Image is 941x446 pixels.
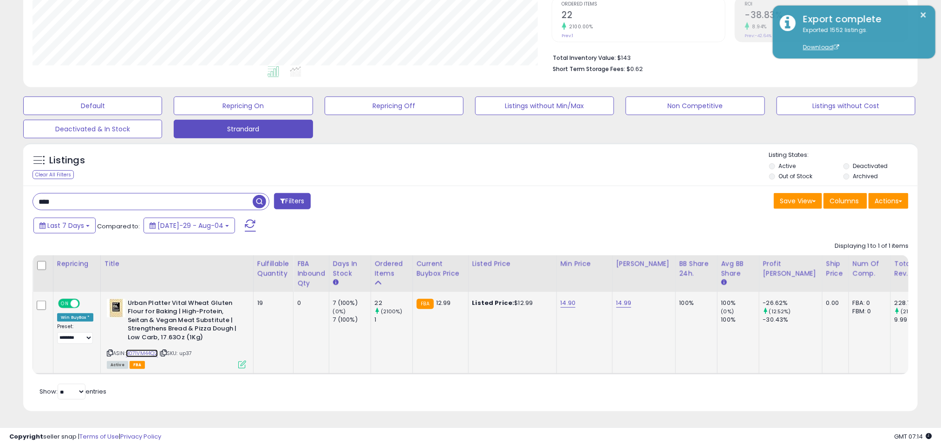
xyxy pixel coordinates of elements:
div: Exported 1552 listings. [796,26,928,52]
div: 7 (100%) [333,299,371,307]
div: FBA: 0 [853,299,883,307]
button: Filters [274,193,310,209]
label: Deactivated [853,162,888,170]
h5: Listings [49,154,85,167]
span: 12.99 [436,298,451,307]
span: Show: entries [39,387,106,396]
div: ASIN: [107,299,246,368]
span: Ordered Items [562,2,725,7]
span: $0.62 [627,65,643,73]
div: Title [105,259,249,269]
div: Current Buybox Price [417,259,464,278]
h2: -38.83% [745,10,908,22]
small: (12.52%) [769,308,791,315]
div: 228.78 [895,299,932,307]
div: Repricing [57,259,97,269]
div: 9.99 [895,316,932,324]
div: FBM: 0 [853,307,883,316]
span: Last 7 Days [47,221,84,230]
small: 2100.00% [566,23,593,30]
span: FBA [130,361,145,369]
a: Privacy Policy [120,432,161,441]
div: -26.62% [763,299,822,307]
button: Listings without Cost [777,97,915,115]
div: 100% [680,299,710,307]
button: Columns [823,193,867,209]
small: (0%) [721,308,734,315]
small: (0%) [333,308,346,315]
div: 7 (100%) [333,316,371,324]
b: Urban Platter Vital Wheat Gluten Flour for Baking | High-Protein, Seitan & Vegan Meat Substitute ... [128,299,241,344]
div: Clear All Filters [33,170,74,179]
small: Prev: -42.64% [745,33,772,39]
div: $12.99 [472,299,549,307]
div: 100% [721,316,759,324]
span: ROI [745,2,908,7]
b: Total Inventory Value: [553,54,616,62]
small: (2190.09%) [901,308,930,315]
small: Days In Stock. [333,278,339,287]
a: B071VM44Q2 [126,349,158,357]
span: Columns [830,196,859,206]
div: -30.43% [763,316,822,324]
strong: Copyright [9,432,43,441]
p: Listing States: [769,151,918,160]
div: Displaying 1 to 1 of 1 items [835,242,908,251]
div: BB Share 24h. [680,259,713,278]
div: 19 [257,299,286,307]
a: 14.90 [561,298,576,308]
button: Last 7 Days [33,218,96,233]
div: Ordered Items [375,259,409,278]
div: Min Price [561,259,608,269]
div: Fulfillable Quantity [257,259,289,278]
small: Avg BB Share. [721,278,727,287]
button: Save View [774,193,822,209]
label: Active [779,162,796,170]
div: Profit [PERSON_NAME] [763,259,818,278]
a: Download [803,43,839,51]
div: Total Rev. [895,259,928,278]
span: | SKU: up37 [159,349,192,357]
span: OFF [78,299,93,307]
div: Avg BB Share [721,259,755,278]
li: $143 [553,52,902,63]
div: Days In Stock [333,259,367,278]
small: 8.94% [749,23,767,30]
div: seller snap | | [9,433,161,441]
div: Preset: [57,323,93,344]
div: 22 [375,299,412,307]
button: Strandard [174,120,313,138]
a: Terms of Use [79,432,119,441]
a: 14.99 [616,298,632,308]
span: ON [59,299,71,307]
label: Archived [853,172,878,180]
div: 0.00 [826,299,842,307]
button: [DATE]-29 - Aug-04 [144,218,235,233]
span: All listings currently available for purchase on Amazon [107,361,128,369]
div: [PERSON_NAME] [616,259,672,269]
small: (2100%) [381,308,403,315]
span: 2025-08-12 07:14 GMT [894,432,932,441]
button: Repricing Off [325,97,464,115]
div: 1 [375,316,412,324]
small: Prev: 1 [562,33,574,39]
div: Export complete [796,13,928,26]
button: × [920,9,928,21]
h2: 22 [562,10,725,22]
button: Listings without Min/Max [475,97,614,115]
div: Num of Comp. [853,259,887,278]
button: Deactivated & In Stock [23,120,162,138]
span: [DATE]-29 - Aug-04 [157,221,223,230]
div: 100% [721,299,759,307]
button: Non Competitive [626,97,765,115]
span: Compared to: [97,222,140,231]
small: FBA [417,299,434,309]
div: Listed Price [472,259,553,269]
div: FBA inbound Qty [297,259,325,288]
div: 0 [297,299,322,307]
div: Win BuyBox * [57,313,93,322]
div: Ship Price [826,259,845,278]
b: Short Term Storage Fees: [553,65,626,73]
img: 41aQcOFqAVL._SL40_.jpg [107,299,125,317]
button: Actions [869,193,908,209]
